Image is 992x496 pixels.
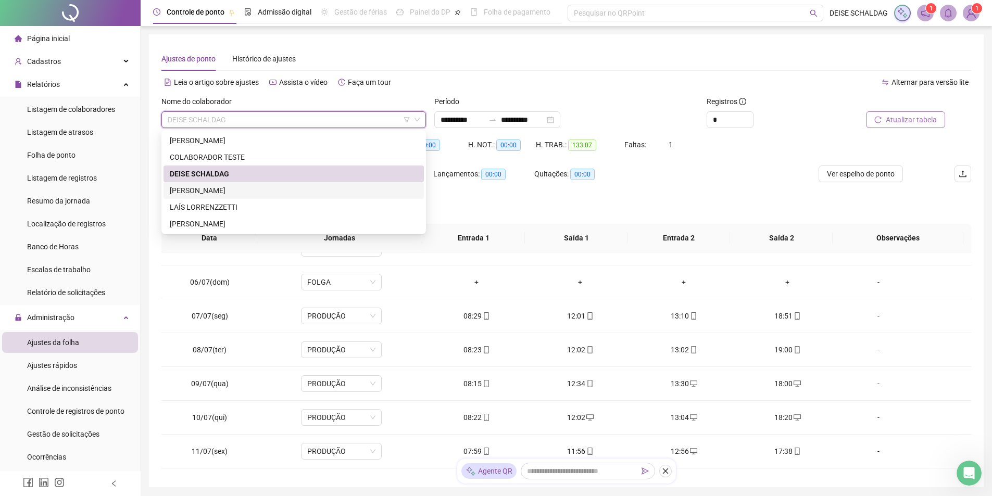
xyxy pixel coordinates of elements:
[27,174,97,182] span: Listagem de registros
[334,8,387,16] span: Gestão de férias
[959,170,967,178] span: upload
[624,141,648,149] span: Faltas:
[641,412,727,423] div: 13:04
[848,344,909,355] div: -
[930,5,933,12] span: 1
[170,185,418,196] div: [PERSON_NAME]
[481,169,506,180] span: 00:00
[232,55,296,63] span: Histórico de ajustes
[170,218,418,230] div: [PERSON_NAME]
[27,313,74,322] span: Administração
[307,274,375,290] span: FOLGA
[27,220,106,228] span: Localização de registros
[164,166,424,182] div: DEISE SCHALDAG
[810,9,818,17] span: search
[482,346,490,353] span: mobile
[793,380,801,387] span: desktop
[793,312,801,320] span: mobile
[15,314,22,321] span: lock
[400,139,468,151] div: HE 3:
[192,413,227,422] span: 10/07(qui)
[192,447,228,455] span: 11/07(sex)
[482,312,490,320] span: mobile
[926,3,936,14] sup: 1
[164,132,424,149] div: BRUNA EVELIN DA COSTA
[570,169,595,180] span: 00:00
[433,412,520,423] div: 08:22
[168,112,420,128] span: DEISE SCHALDAG
[744,378,831,389] div: 18:00
[338,79,345,86] span: history
[957,461,982,486] iframe: Intercom live chat
[585,380,594,387] span: mobile
[27,128,93,136] span: Listagem de atrasos
[307,342,375,358] span: PRODUÇÃO
[833,224,963,252] th: Observações
[164,215,424,232] div: LUCIANO
[848,378,909,389] div: -
[170,151,418,163] div: COLABORADOR TESTE
[27,288,105,297] span: Relatório de solicitações
[27,243,79,251] span: Banco de Horas
[642,467,649,475] span: send
[164,149,424,166] div: COLABORADOR TESTE
[434,96,466,107] label: Período
[744,276,831,288] div: +
[321,8,328,16] span: sun
[841,232,955,244] span: Observações
[730,224,833,252] th: Saída 2
[848,446,909,457] div: -
[167,8,224,16] span: Controle de ponto
[468,139,536,151] div: H. NOT.:
[164,79,171,86] span: file-text
[744,344,831,355] div: 19:00
[23,477,33,488] span: facebook
[534,168,635,180] div: Quitações:
[161,224,257,252] th: Data
[27,34,70,43] span: Página inicial
[27,151,76,159] span: Folha de ponto
[27,430,99,438] span: Gestão de solicitações
[279,78,328,86] span: Assista o vídeo
[848,276,909,288] div: -
[15,58,22,65] span: user-add
[739,98,746,105] span: info-circle
[641,446,727,457] div: 12:56
[744,412,831,423] div: 18:20
[793,346,801,353] span: mobile
[689,312,697,320] span: mobile
[27,197,90,205] span: Resumo da jornada
[170,201,418,213] div: LAÍS LORRENZZETTI
[27,105,115,113] span: Listagem de colaboradores
[669,141,673,149] span: 1
[470,8,478,16] span: book
[193,346,227,354] span: 08/07(ter)
[257,224,422,252] th: Jornadas
[689,448,697,455] span: desktop
[244,8,252,16] span: file-done
[793,448,801,455] span: mobile
[975,5,979,12] span: 1
[174,78,259,86] span: Leia o artigo sobre ajustes
[170,168,418,180] div: DEISE SCHALDAG
[568,139,596,151] span: 133:07
[585,346,594,353] span: mobile
[641,378,727,389] div: 13:30
[191,379,229,388] span: 09/07(qua)
[307,308,375,324] span: PRODUÇÃO
[627,224,730,252] th: Entrada 2
[482,448,490,455] span: mobile
[348,78,391,86] span: Faça um tour
[307,410,375,425] span: PRODUÇÃO
[27,57,61,66] span: Cadastros
[496,139,521,151] span: 00:00
[161,55,216,63] span: Ajustes de ponto
[484,8,550,16] span: Folha de pagamento
[585,448,594,455] span: mobile
[192,312,228,320] span: 07/07(seg)
[164,199,424,215] div: LAÍS LORRENZZETTI
[882,79,889,86] span: swap
[744,446,831,457] div: 17:38
[54,477,65,488] span: instagram
[161,96,238,107] label: Nome do colaborador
